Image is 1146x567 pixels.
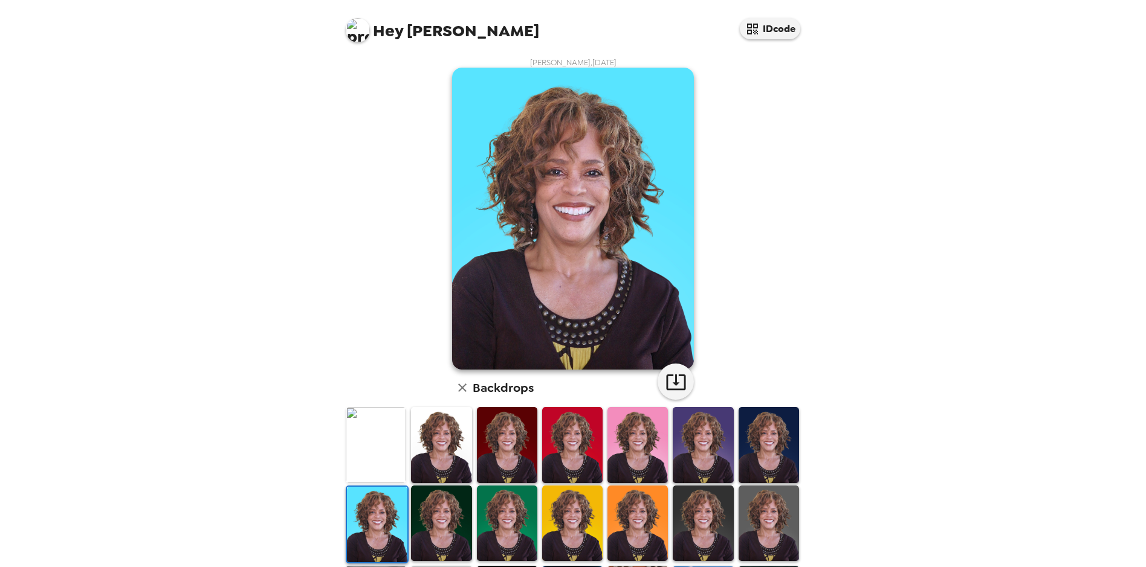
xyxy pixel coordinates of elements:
img: Original [346,407,406,482]
span: Hey [373,20,403,42]
span: [PERSON_NAME] [346,12,539,39]
span: [PERSON_NAME] , [DATE] [530,57,617,68]
button: IDcode [740,18,800,39]
h6: Backdrops [473,378,534,397]
img: profile pic [346,18,370,42]
img: user [452,68,694,370]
